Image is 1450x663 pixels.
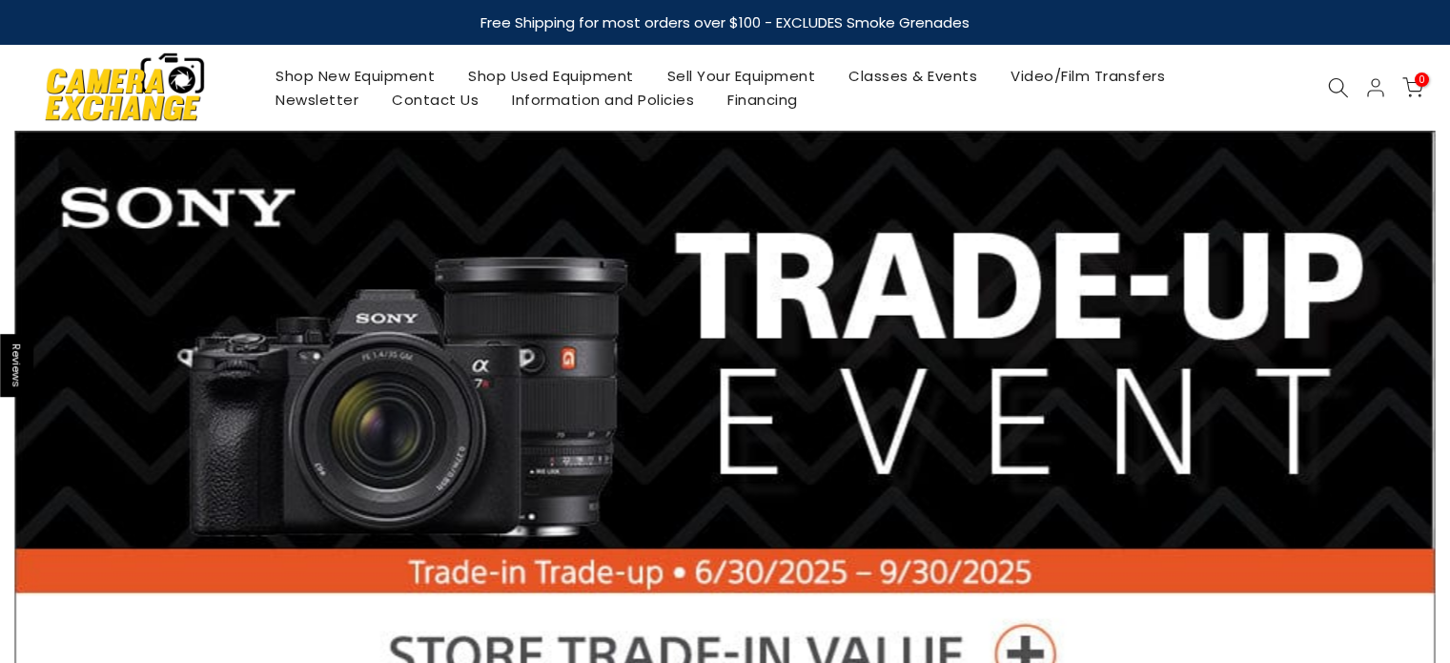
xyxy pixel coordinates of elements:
[650,64,832,88] a: Sell Your Equipment
[480,12,970,32] strong: Free Shipping for most orders over $100 - EXCLUDES Smoke Grenades
[1415,73,1429,87] span: 0
[994,64,1182,88] a: Video/Film Transfers
[1402,77,1423,98] a: 0
[711,88,815,112] a: Financing
[496,88,711,112] a: Information and Policies
[376,88,496,112] a: Contact Us
[259,64,452,88] a: Shop New Equipment
[259,88,376,112] a: Newsletter
[832,64,994,88] a: Classes & Events
[452,64,651,88] a: Shop Used Equipment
